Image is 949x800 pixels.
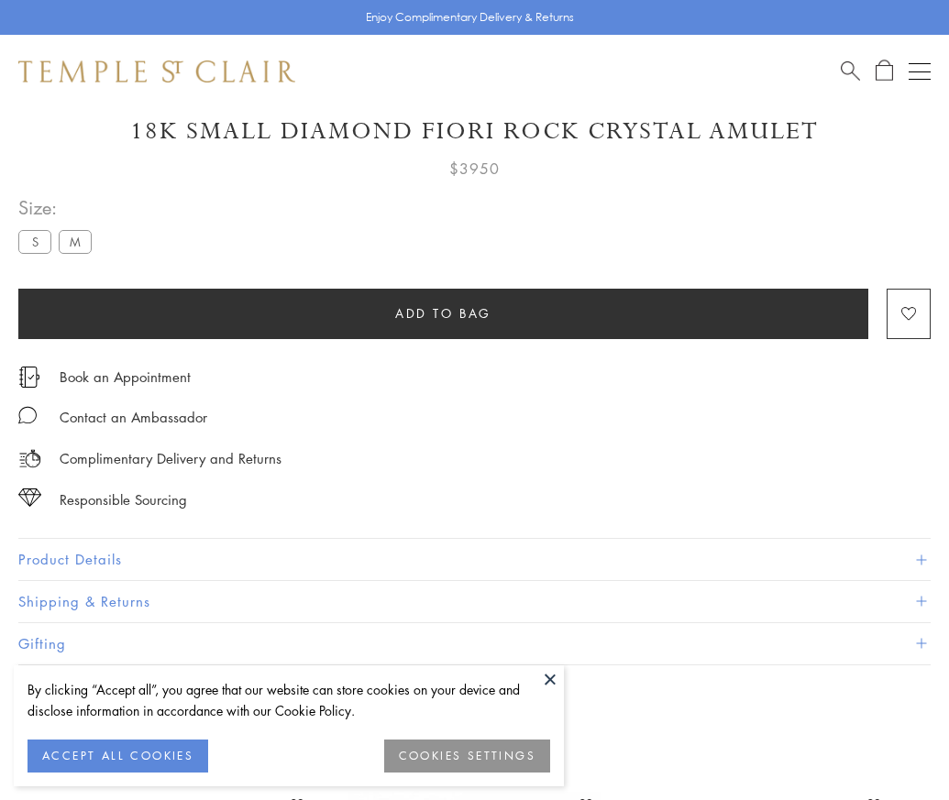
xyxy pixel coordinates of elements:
button: ACCEPT ALL COOKIES [28,740,208,773]
h1: 18K Small Diamond Fiori Rock Crystal Amulet [18,115,931,148]
a: Search [841,60,860,82]
span: Add to bag [395,303,491,323]
button: Product Details [18,539,931,580]
img: Temple St. Clair [18,60,295,82]
label: M [59,230,92,253]
button: Gifting [18,623,931,664]
button: Shipping & Returns [18,581,931,622]
p: Enjoy Complimentary Delivery & Returns [366,8,574,27]
span: Size: [18,192,99,223]
div: Contact an Ambassador [60,406,207,429]
span: $3950 [449,157,500,181]
div: By clicking “Accept all”, you agree that our website can store cookies on your device and disclos... [28,679,550,721]
p: Complimentary Delivery and Returns [60,447,281,470]
img: icon_appointment.svg [18,367,40,388]
button: Open navigation [909,60,931,82]
img: icon_delivery.svg [18,447,41,470]
a: Open Shopping Bag [876,60,893,82]
a: Book an Appointment [60,367,191,387]
button: Add to bag [18,289,868,339]
button: COOKIES SETTINGS [384,740,550,773]
div: Responsible Sourcing [60,488,187,511]
label: S [18,230,51,253]
img: MessageIcon-01_2.svg [18,406,37,424]
img: icon_sourcing.svg [18,488,41,507]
